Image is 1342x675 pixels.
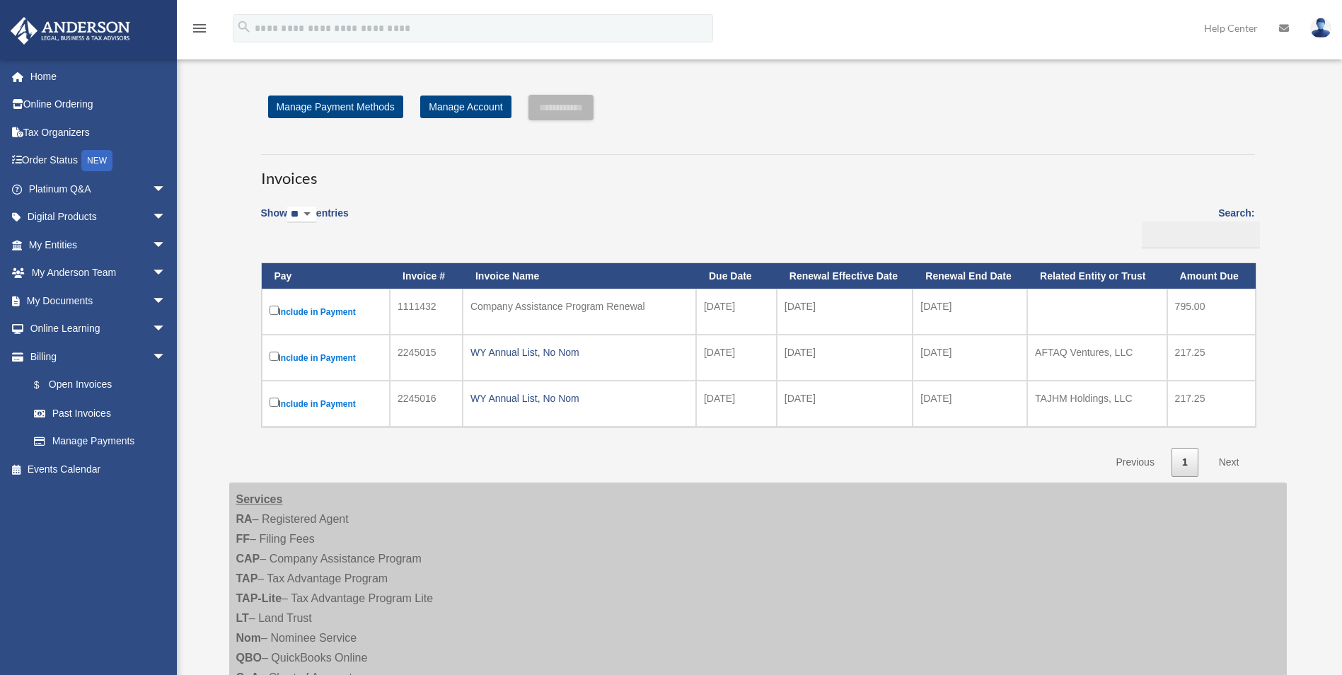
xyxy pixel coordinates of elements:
a: Tax Organizers [10,118,187,146]
strong: QBO [236,652,262,664]
i: menu [191,20,208,37]
input: Search: [1142,221,1260,248]
input: Include in Payment [270,398,279,407]
a: Previous [1105,448,1164,477]
strong: Services [236,493,283,505]
a: $Open Invoices [20,371,173,400]
a: Online Learningarrow_drop_down [10,315,187,343]
span: arrow_drop_down [152,342,180,371]
a: Next [1208,448,1250,477]
a: My Entitiesarrow_drop_down [10,231,187,259]
th: Invoice #: activate to sort column ascending [390,263,463,289]
label: Include in Payment [270,395,383,412]
strong: CAP [236,553,260,565]
td: 217.25 [1167,381,1256,427]
td: 2245015 [390,335,463,381]
td: [DATE] [777,335,913,381]
span: arrow_drop_down [152,203,180,232]
label: Search: [1137,204,1255,248]
div: WY Annual List, No Nom [470,342,688,362]
div: NEW [81,150,112,171]
a: Order StatusNEW [10,146,187,175]
a: Home [10,62,187,91]
h3: Invoices [261,154,1255,190]
strong: TAP [236,572,258,584]
div: Company Assistance Program Renewal [470,296,688,316]
input: Include in Payment [270,306,279,315]
span: arrow_drop_down [152,175,180,204]
span: arrow_drop_down [152,259,180,288]
th: Amount Due: activate to sort column ascending [1167,263,1256,289]
label: Include in Payment [270,349,383,367]
th: Pay: activate to sort column descending [262,263,391,289]
td: [DATE] [777,381,913,427]
span: $ [42,376,49,394]
strong: LT [236,612,249,624]
input: Include in Payment [270,352,279,361]
span: arrow_drop_down [152,315,180,344]
td: 795.00 [1167,289,1256,335]
label: Include in Payment [270,303,383,321]
strong: FF [236,533,250,545]
img: User Pic [1310,18,1331,38]
a: Online Ordering [10,91,187,119]
a: 1 [1172,448,1198,477]
td: AFTAQ Ventures, LLC [1027,335,1167,381]
a: Platinum Q&Aarrow_drop_down [10,175,187,203]
strong: RA [236,513,253,525]
td: [DATE] [913,381,1027,427]
td: [DATE] [696,335,777,381]
div: WY Annual List, No Nom [470,388,688,408]
td: [DATE] [696,289,777,335]
a: My Documentsarrow_drop_down [10,287,187,315]
td: [DATE] [696,381,777,427]
a: My Anderson Teamarrow_drop_down [10,259,187,287]
a: Manage Payment Methods [268,96,403,118]
label: Show entries [261,204,349,237]
th: Renewal Effective Date: activate to sort column ascending [777,263,913,289]
a: Manage Payments [20,427,180,456]
a: Billingarrow_drop_down [10,342,180,371]
strong: TAP-Lite [236,592,282,604]
td: [DATE] [913,289,1027,335]
a: Past Invoices [20,399,180,427]
td: [DATE] [777,289,913,335]
a: menu [191,25,208,37]
td: 2245016 [390,381,463,427]
img: Anderson Advisors Platinum Portal [6,17,134,45]
th: Renewal End Date: activate to sort column ascending [913,263,1027,289]
th: Due Date: activate to sort column ascending [696,263,777,289]
select: Showentries [287,207,316,223]
span: arrow_drop_down [152,231,180,260]
th: Invoice Name: activate to sort column ascending [463,263,696,289]
td: 217.25 [1167,335,1256,381]
strong: Nom [236,632,262,644]
td: 1111432 [390,289,463,335]
a: Manage Account [420,96,511,118]
span: arrow_drop_down [152,287,180,316]
th: Related Entity or Trust: activate to sort column ascending [1027,263,1167,289]
td: [DATE] [913,335,1027,381]
i: search [236,19,252,35]
a: Digital Productsarrow_drop_down [10,203,187,231]
a: Events Calendar [10,455,187,483]
td: TAJHM Holdings, LLC [1027,381,1167,427]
